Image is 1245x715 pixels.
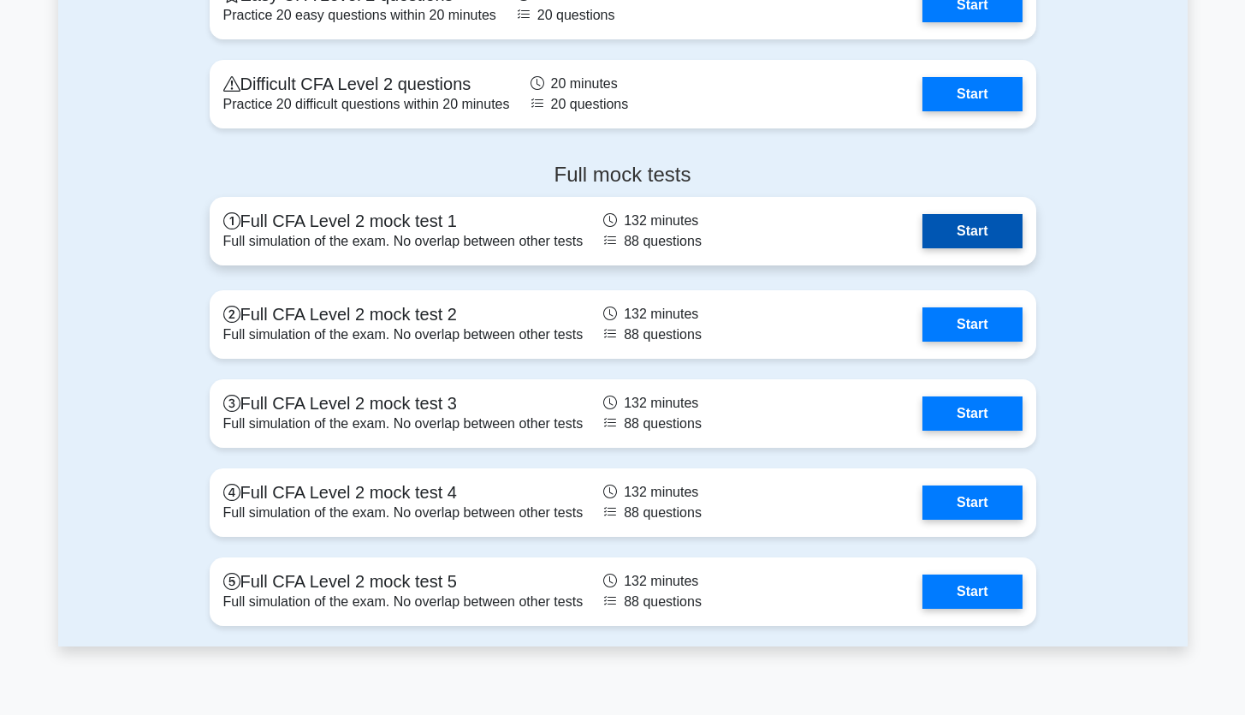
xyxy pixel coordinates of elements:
[922,77,1022,111] a: Start
[922,575,1022,609] a: Start
[922,214,1022,248] a: Start
[922,486,1022,520] a: Start
[922,307,1022,342] a: Start
[210,163,1036,188] h4: Full mock tests
[922,396,1022,431] a: Start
